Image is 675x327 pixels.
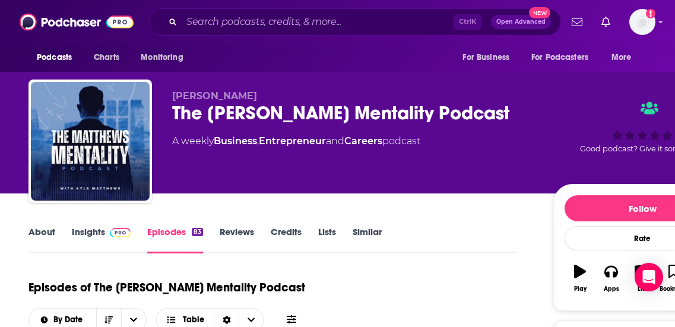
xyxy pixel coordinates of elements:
a: Lists [318,226,336,253]
svg: Add a profile image [646,9,655,18]
span: Monitoring [141,49,183,66]
a: Careers [344,135,382,147]
span: Charts [94,49,119,66]
a: InsightsPodchaser Pro [72,226,131,253]
a: Reviews [220,226,254,253]
button: Apps [595,257,626,300]
img: The Matthews Mentality Podcast [31,82,150,201]
a: About [28,226,55,253]
span: By Date [53,316,87,324]
span: , [257,135,259,147]
span: and [326,135,344,147]
button: open menu [28,46,87,69]
span: New [529,7,550,18]
button: open menu [29,316,96,324]
div: Apps [604,285,619,293]
button: open menu [524,46,606,69]
div: Open Intercom Messenger [635,263,663,291]
img: Podchaser - Follow, Share and Rate Podcasts [20,11,134,33]
span: Ctrl K [454,14,481,30]
a: Entrepreneur [259,135,326,147]
button: open menu [454,46,524,69]
span: [PERSON_NAME] [172,90,257,101]
a: Similar [353,226,382,253]
button: Open AdvancedNew [491,15,551,29]
a: Business [214,135,257,147]
span: For Business [462,49,509,66]
span: For Podcasters [531,49,588,66]
div: Search podcasts, credits, & more... [149,8,561,36]
button: Show profile menu [629,9,655,35]
div: 83 [192,228,203,236]
a: Show notifications dropdown [567,12,587,32]
button: List [627,257,658,300]
div: Play [574,285,587,293]
button: Play [565,257,595,300]
h1: Episodes of The [PERSON_NAME] Mentality Podcast [28,280,305,295]
input: Search podcasts, credits, & more... [182,12,454,31]
span: More [611,49,632,66]
span: Podcasts [37,49,72,66]
div: A weekly podcast [172,134,420,148]
button: open menu [132,46,198,69]
a: Charts [86,46,126,69]
span: Table [183,316,204,324]
a: Show notifications dropdown [597,12,615,32]
img: Podchaser Pro [110,228,131,237]
a: Credits [271,226,302,253]
span: Open Advanced [496,19,546,25]
a: Episodes83 [147,226,203,253]
span: Logged in as HavasFormulab2b [629,9,655,35]
img: User Profile [629,9,655,35]
button: open menu [603,46,647,69]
